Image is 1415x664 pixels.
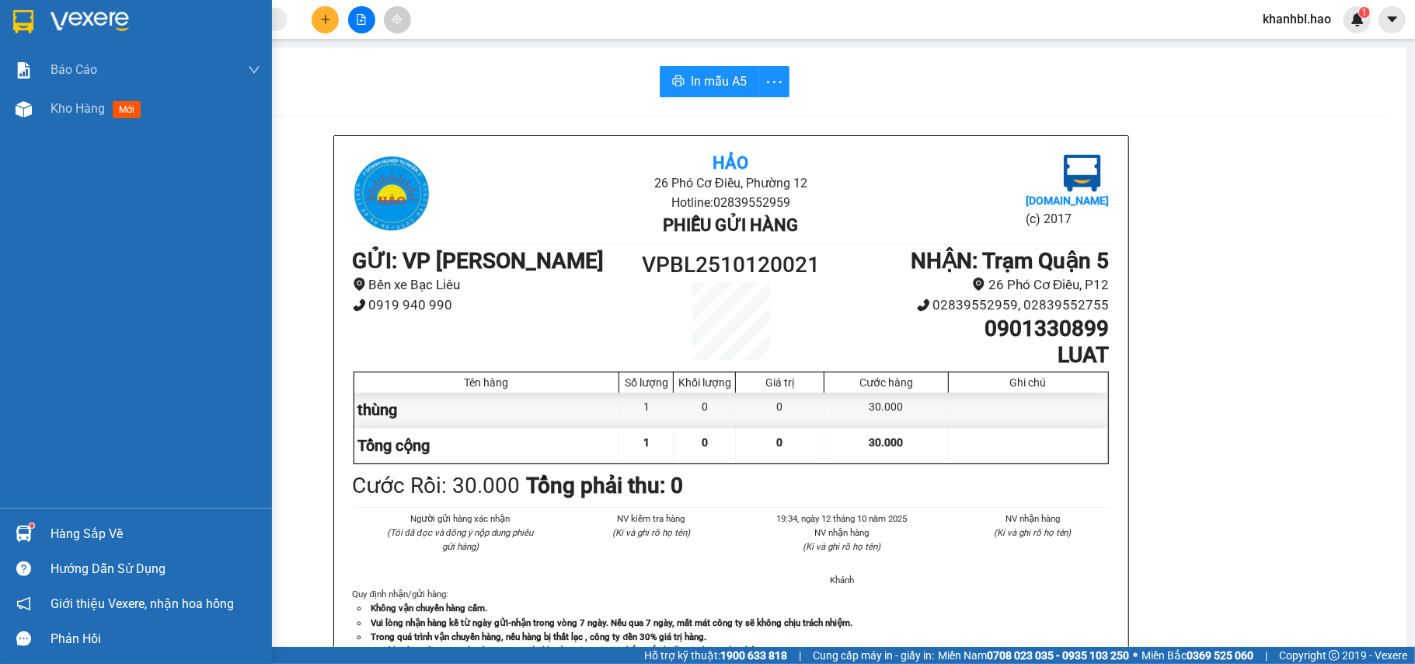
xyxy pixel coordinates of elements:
div: 1 [619,393,674,428]
div: Giá trị [740,376,820,389]
i: (Kí và ghi rõ họ tên) [612,527,690,538]
span: environment [353,278,366,291]
li: 0919 940 990 [353,295,636,316]
strong: Vui lòng nhận hàng kể từ ngày gửi-nhận trong vòng 7 ngày. Nếu qua 7 ngày, mất mát công ty sẽ khôn... [371,617,853,628]
i: (Kí và ghi rõ họ tên) [994,527,1072,538]
div: Ghi chú [953,376,1104,389]
span: Miền Nam [938,647,1129,664]
span: question-circle [16,561,31,576]
span: 0 [777,436,783,449]
span: more [759,72,789,92]
i: (Kí và ghi rõ họ tên) [803,541,880,552]
div: Số lượng [623,376,669,389]
button: aim [384,6,411,33]
span: Báo cáo [51,60,97,79]
span: down [248,64,260,76]
sup: 1 [1359,7,1370,18]
strong: Trong quá trình vận chuyển hàng, nếu hàng bị thất lạc , công ty đền 30% giá trị hàng. [371,631,707,642]
span: phone [917,299,930,312]
span: mới [113,101,141,118]
i: (Tôi đã đọc và đồng ý nộp dung phiếu gửi hàng) [387,527,533,552]
img: warehouse-icon [16,101,32,117]
span: In mẫu A5 [691,72,747,91]
b: GỬI : VP [PERSON_NAME] [19,113,271,138]
span: 0 [702,436,708,449]
button: file-add [348,6,375,33]
li: 26 Phó Cơ Điều, Phường 12 [145,38,650,58]
b: [DOMAIN_NAME] [1026,194,1109,207]
h1: VPBL2510120021 [636,248,826,282]
img: logo-vxr [13,10,33,33]
span: ⚪️ [1133,652,1138,659]
span: plus [320,14,331,25]
button: more [758,66,789,97]
strong: 0369 525 060 [1187,649,1253,662]
div: 0 [674,393,736,428]
li: NV kiểm tra hàng [574,512,728,526]
img: logo.jpg [1064,155,1101,192]
span: caret-down [1385,12,1399,26]
span: khanhbl.hao [1250,9,1344,29]
span: Tổng cộng [358,436,430,455]
button: caret-down [1378,6,1406,33]
span: message [16,631,31,646]
li: NV nhận hàng [765,526,919,540]
span: printer [672,75,685,89]
li: Khánh [765,573,919,587]
div: Tên hàng [358,376,615,389]
div: Cước hàng [828,376,943,389]
sup: 1 [30,523,34,528]
li: 02839552959, 02839552755 [825,295,1109,316]
span: copyright [1329,650,1340,661]
span: file-add [356,14,367,25]
strong: 0708 023 035 - 0935 103 250 [987,649,1129,662]
b: Phiếu gửi hàng [663,215,798,235]
span: Hỗ trợ kỹ thuật: [644,647,787,664]
b: Tổng phải thu: 0 [527,473,684,498]
b: NHẬN : Trạm Quận 5 [911,248,1110,274]
strong: Quý khách vui lòng xem lại thông tin trước khi rời quầy. Nếu có thắc mắc hoặc cần hỗ trợ liên hệ ... [371,645,817,656]
img: icon-new-feature [1351,12,1364,26]
span: Giới thiệu Vexere, nhận hoa hồng [51,594,234,613]
div: Cước Rồi : 30.000 [353,469,521,503]
div: Quy định nhận/gửi hàng : [353,587,1110,657]
div: Hướng dẫn sử dụng [51,557,260,581]
div: Phản hồi [51,627,260,651]
button: plus [312,6,339,33]
li: NV nhận hàng [956,512,1110,526]
li: Người gửi hàng xác nhận [384,512,538,526]
button: printerIn mẫu A5 [660,66,759,97]
b: GỬI : VP [PERSON_NAME] [353,248,605,274]
h1: 0901330899 [825,316,1109,342]
img: logo.jpg [353,155,430,232]
li: 26 Phó Cơ Điều, P12 [825,274,1109,295]
li: 26 Phó Cơ Điều, Phường 12 [479,173,983,193]
span: Kho hàng [51,101,105,116]
span: 1 [1361,7,1367,18]
span: phone [353,299,366,312]
div: 0 [736,393,824,428]
span: 1 [643,436,650,449]
h1: LUAT [825,342,1109,369]
strong: Không vận chuyển hàng cấm. [371,603,488,613]
span: Cung cấp máy in - giấy in: [813,647,934,664]
strong: 1900 633 818 [720,649,787,662]
li: Bến xe Bạc Liêu [353,274,636,295]
span: notification [16,596,31,611]
div: Khối lượng [678,376,731,389]
li: Hotline: 02839552959 [479,193,983,212]
li: 19:34, ngày 12 tháng 10 năm 2025 [765,512,919,526]
div: thùng [354,393,620,428]
span: | [1265,647,1267,664]
div: Hàng sắp về [51,522,260,546]
span: | [799,647,801,664]
img: warehouse-icon [16,526,32,542]
img: logo.jpg [19,19,97,97]
li: (c) 2017 [1026,209,1109,229]
div: 30.000 [824,393,948,428]
span: 30.000 [869,436,903,449]
li: Hotline: 02839552959 [145,58,650,77]
b: Hảo [713,153,748,173]
span: Miền Bắc [1141,647,1253,664]
span: aim [392,14,403,25]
